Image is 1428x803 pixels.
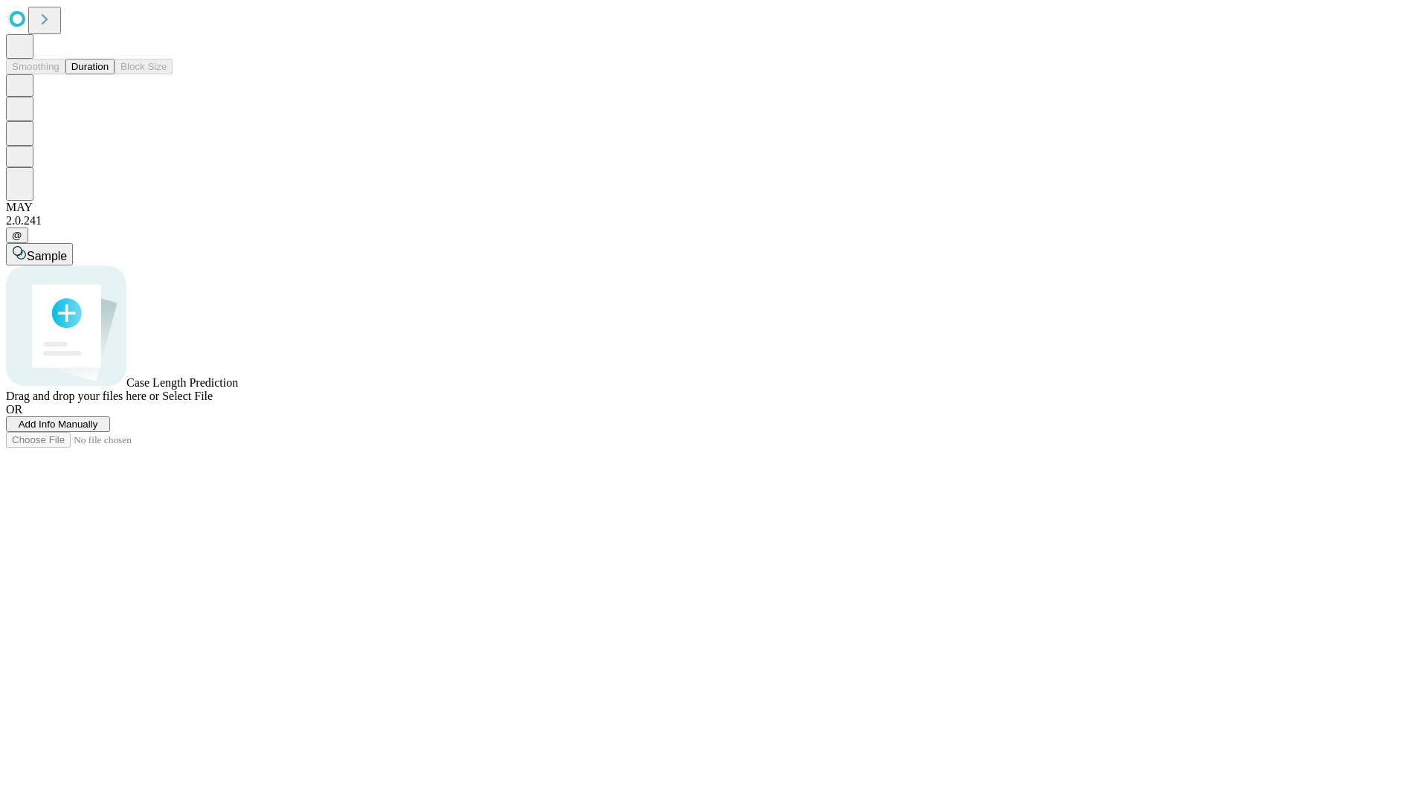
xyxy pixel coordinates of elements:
[6,228,28,243] button: @
[27,250,67,262] span: Sample
[6,243,73,265] button: Sample
[6,59,65,74] button: Smoothing
[6,403,22,416] span: OR
[6,390,159,402] span: Drag and drop your files here or
[6,416,110,432] button: Add Info Manually
[162,390,213,402] span: Select File
[115,59,173,74] button: Block Size
[12,230,22,241] span: @
[6,201,1422,214] div: MAY
[19,419,98,430] span: Add Info Manually
[126,376,238,389] span: Case Length Prediction
[65,59,115,74] button: Duration
[6,214,1422,228] div: 2.0.241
